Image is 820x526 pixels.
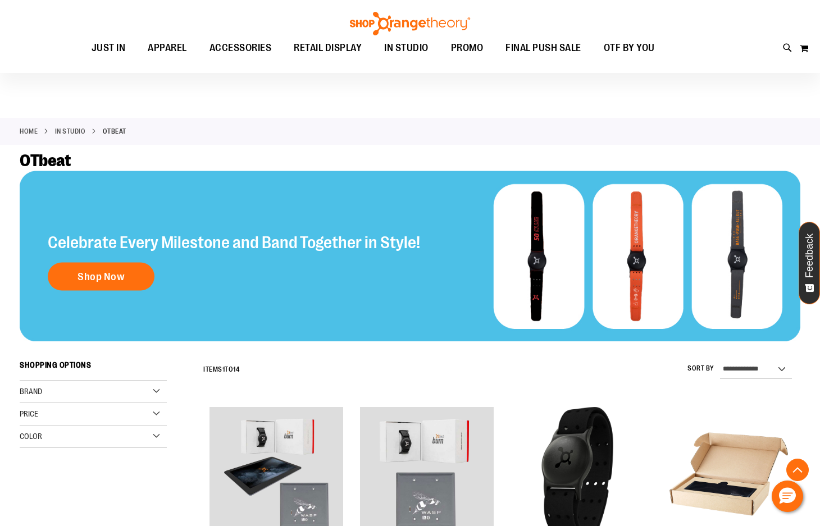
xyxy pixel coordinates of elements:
span: OTF BY YOU [604,35,655,61]
h2: Items to [203,361,239,378]
span: 1 [222,365,225,373]
a: ACCESSORIES [198,35,283,61]
button: Back To Top [786,459,809,481]
strong: Shopping Options [20,355,167,381]
span: JUST IN [92,35,126,61]
span: Feedback [804,234,815,278]
a: IN STUDIO [55,126,86,136]
span: Price [20,409,38,418]
a: RETAIL DISPLAY [283,35,373,61]
a: OTF BY YOU [593,35,666,61]
span: ACCESSORIES [209,35,272,61]
a: Home [20,126,38,136]
label: Sort By [687,364,714,373]
span: FINAL PUSH SALE [505,35,581,61]
a: Shop Now [48,262,154,290]
span: APPAREL [148,35,187,61]
a: APPAREL [136,35,198,61]
button: Feedback - Show survey [799,222,820,304]
a: IN STUDIO [373,35,440,61]
a: FINAL PUSH SALE [494,35,593,61]
span: IN STUDIO [384,35,429,61]
button: Hello, have a question? Let’s chat. [772,481,803,512]
span: Color [20,432,42,441]
h2: Celebrate Every Milestone and Band Together in Style! [48,233,420,251]
span: 14 [233,365,239,373]
img: Shop Orangetheory [348,12,472,35]
span: Brand [20,387,42,396]
span: Shop Now [78,270,125,282]
a: JUST IN [80,35,137,61]
strong: OTbeat [103,126,126,136]
a: PROMO [440,35,495,61]
span: PROMO [451,35,484,61]
span: OTbeat [20,151,70,170]
span: RETAIL DISPLAY [294,35,362,61]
